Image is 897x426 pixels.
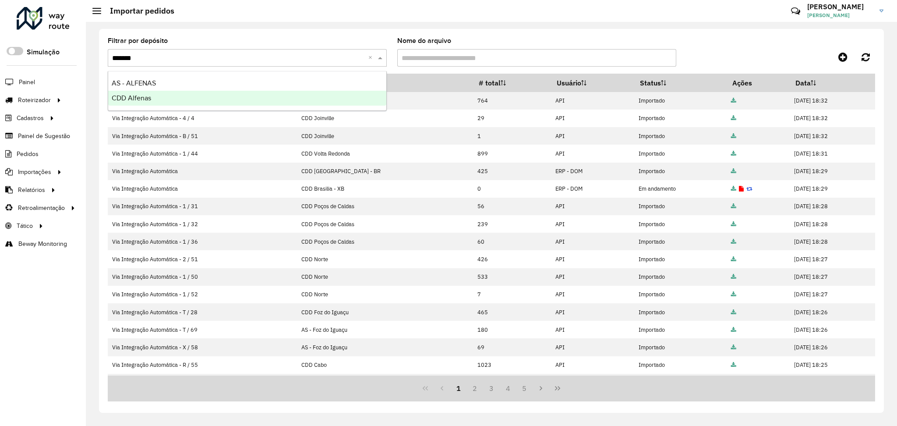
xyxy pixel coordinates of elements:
td: 0 [473,180,551,198]
td: Importado [634,198,726,215]
th: Ações [726,74,789,92]
td: Importado [634,145,726,162]
td: ERP - DOM [551,163,634,180]
a: Arquivo completo [731,326,736,334]
label: Nome do arquivo [397,35,451,46]
td: API [551,145,634,162]
span: Pedidos [17,149,39,159]
span: [PERSON_NAME] [807,11,873,19]
td: CDD Joinville [297,110,473,127]
a: Arquivo completo [731,361,736,369]
td: 7 [473,286,551,303]
td: [DATE] 18:26 [789,338,875,356]
td: API [551,198,634,215]
td: Via Integração Automática - T / 28 [108,303,297,321]
button: Next Page [533,380,549,397]
ng-dropdown-panel: Options list [108,71,387,111]
td: 1 [473,127,551,145]
td: Via Integração Automática - 1 / 52 [108,286,297,303]
span: Cadastros [17,114,44,123]
a: Arquivo completo [731,220,736,228]
td: API [551,356,634,374]
td: Importado [634,303,726,321]
a: Arquivo completo [731,185,736,192]
span: Relatórios [18,185,45,195]
td: Via Integração Automática - 1 / 36 [108,233,297,250]
td: 29 [473,110,551,127]
a: Arquivo completo [731,309,736,316]
td: [DATE] 18:32 [789,127,875,145]
button: Last Page [549,380,566,397]
td: 56 [473,198,551,215]
button: 2 [466,380,483,397]
td: [DATE] 18:32 [789,92,875,110]
td: CDD Poços de Caldas [297,198,473,215]
td: CDD [GEOGRAPHIC_DATA] - BR [297,163,473,180]
td: API [551,286,634,303]
td: 180 [473,321,551,338]
td: [DATE] 18:25 [789,374,875,391]
span: AS - ALFENAS [112,79,156,87]
td: Importado [634,127,726,145]
span: Painel de Sugestão [18,131,70,141]
td: 533 [473,268,551,286]
td: CDD Norte [297,250,473,268]
td: Importado [634,286,726,303]
td: CDD Cabo [297,374,473,391]
span: Retroalimentação [18,203,65,213]
span: Beway Monitoring [18,239,67,248]
td: 239 [473,215,551,233]
span: Importações [18,167,51,177]
td: Importado [634,92,726,110]
td: 1023 [473,356,551,374]
button: 1 [450,380,467,397]
a: Arquivo completo [731,150,736,157]
td: CDD Joinville [297,127,473,145]
td: 60 [473,233,551,250]
button: 3 [483,380,500,397]
td: [DATE] 18:32 [789,110,875,127]
td: Via Integração Automática [108,180,297,198]
td: AS - Foz do Iguaçu [297,321,473,338]
td: [DATE] 18:26 [789,303,875,321]
td: Via Integração Automática - 4 / 4 [108,110,297,127]
td: [DATE] 18:29 [789,163,875,180]
a: Arquivo completo [731,273,736,280]
td: Via Integração Automática - S / 42 [108,374,297,391]
a: Arquivo completo [731,167,736,175]
td: [DATE] 18:29 [789,180,875,198]
label: Filtrar por depósito [108,35,168,46]
td: AS - Foz do Iguaçu [297,338,473,356]
a: Exibir log de erros [739,185,744,192]
button: 5 [516,380,533,397]
td: ERP - DOM [551,180,634,198]
td: CDD Cabo [297,356,473,374]
td: CDD Poços de Caldas [297,215,473,233]
span: Clear all [368,53,376,63]
td: 899 [473,145,551,162]
a: Reimportar [746,185,752,192]
span: Roteirizador [18,96,51,105]
td: Via Integração Automática - 1 / 44 [108,145,297,162]
td: 465 [473,303,551,321]
td: 764 [473,92,551,110]
td: Via Integração Automática - B / 51 [108,127,297,145]
td: Via Integração Automática - 1 / 32 [108,215,297,233]
td: [DATE] 18:28 [789,233,875,250]
td: Via Integração Automática - T / 69 [108,321,297,338]
td: Em andamento [634,180,726,198]
td: 69 [473,338,551,356]
td: Via Integração Automática - 1 / 31 [108,198,297,215]
td: API [551,321,634,338]
td: Via Integração Automática - 2 / 51 [108,250,297,268]
td: 426 [473,250,551,268]
a: Arquivo completo [731,238,736,245]
td: CDD Norte [297,268,473,286]
a: Arquivo completo [731,291,736,298]
td: Importado [634,356,726,374]
td: API [551,233,634,250]
td: API [551,374,634,391]
span: Tático [17,221,33,231]
th: Status [634,74,726,92]
td: API [551,338,634,356]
